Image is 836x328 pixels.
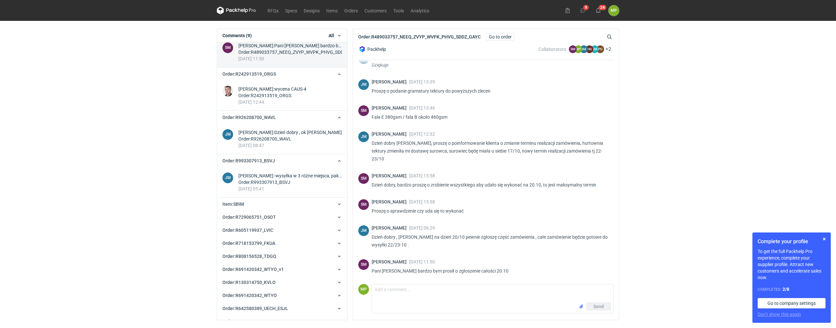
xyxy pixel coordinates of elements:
[222,280,276,285] span: Order : R130314750_KVLO
[217,250,347,263] button: Order:R808156528_TDGQ
[372,113,608,121] p: Fala E 380gsm / fala B około 460gsm
[222,254,276,259] span: Order : R808156528_TDGQ
[238,179,342,186] div: Order : R993307913_BSVJ
[222,158,275,163] span: Order : R993307913_BSVJ
[222,42,233,53] div: Sebastian Markut
[217,237,347,250] button: Order:R718153799_FKUA
[217,224,347,237] button: Order:R605119937_LVIC
[222,71,276,77] span: Order : R242913519_ORGS
[217,198,347,211] button: Item:SBIM
[217,167,347,198] a: JM[PERSON_NAME]:-wysyłka w 3 różne miejsca, pakowanie 5000 + PALETY EURO WYSYYŁKA [GEOGRAPHIC_DAT...
[358,45,386,53] div: Packhelp
[372,61,608,69] p: Dziękuje
[222,42,233,53] figcaption: SM
[358,259,369,270] figcaption: SM
[329,32,342,39] button: All
[222,115,276,120] span: Order : R926208700_WAVL
[217,111,347,124] button: Order:R926208700_WAVL
[238,49,342,55] div: Order : R489033757_NEEQ_ZVYP_WVPK_PHVG_SDDZ_GAYC
[409,131,435,137] span: [DATE] 12:32
[409,225,435,231] span: [DATE] 06:29
[409,105,435,111] span: [DATE] 13:46
[372,105,409,111] span: [PERSON_NAME]
[782,287,789,292] strong: 2 / 8
[222,172,233,183] figcaption: JM
[358,105,369,116] figcaption: SM
[407,7,432,14] a: Analytics
[222,319,284,324] span: Order : R014212856_SIBR, FIIT
[217,289,347,302] button: Order:R691420342_WTYO
[372,207,608,215] p: Proszę o sprawdzenie czy uda się to wykonać
[217,67,347,81] button: Order:R242913519_ORGS
[486,33,515,41] a: Go to order
[217,276,347,289] button: Order:R130314750_KVLO
[758,311,801,318] button: Don’t show this again
[238,172,342,179] div: [PERSON_NAME] : -wysyłka w 3 różne miejsca, pakowanie 5000 + PALETY EURO WYSYYŁKA [GEOGRAPHIC_DAT...
[372,139,608,163] p: Dzień dobry [PERSON_NAME], proszę o poinformowanie klienta o zmianie terminu realizacji zamówieni...
[238,142,342,149] div: [DATE] 08:47
[217,37,347,67] a: SM[PERSON_NAME]:Pani [PERSON_NAME] bardzo bym prosił o zgłoszenie całości 20.10Order:R489033757_N...
[222,129,233,140] figcaption: JM
[358,225,369,236] figcaption: JM
[222,129,233,140] div: Joanna Myślak
[222,215,276,220] span: Order : R729065751_OSOT
[222,293,277,298] span: Order : R691420342_WTYO
[238,129,342,136] div: [PERSON_NAME] : Dzień dobry , ok [PERSON_NAME]
[569,45,577,53] figcaption: SM
[217,263,347,276] button: Order:R691420342_WTYO_v1
[323,7,341,14] a: Items
[539,47,566,52] span: Collaborators
[608,5,619,16] figcaption: MP
[222,172,233,183] div: Joanna Myślak
[238,136,342,142] div: Order : R926208700_WAVL
[238,55,342,62] div: [DATE] 11:50
[372,259,409,264] span: [PERSON_NAME]
[596,45,604,53] figcaption: PG
[358,225,369,236] div: Joanna Myślak
[372,199,409,204] span: [PERSON_NAME]
[358,199,369,210] figcaption: SM
[264,7,282,14] a: RFQs
[329,32,334,39] span: All
[593,5,603,16] button: 24
[222,86,233,97] img: Maciej Sikora
[217,302,347,315] button: Order:R642580389_UECH_ESJL
[372,267,608,275] p: Pani [PERSON_NAME] bardzo bym prosił o zgłoszenie całości 20.10
[358,284,369,295] div: Magdalena Polakowska
[238,86,306,92] div: [PERSON_NAME] : wycena CAUS-4
[587,303,611,310] button: Send
[238,186,342,192] div: [DATE] 05:41
[222,228,273,233] span: Order : R605119937_LVIC
[586,45,593,53] figcaption: HG
[358,199,369,210] div: Sebastian Markut
[820,235,828,243] button: Skip for now
[300,7,323,14] a: Designs
[217,315,347,328] button: Order:R014212856_SIBR, FIIT
[605,46,611,52] button: +2
[238,92,306,99] div: Order : R242913519_ORGS
[409,199,435,204] span: [DATE] 15:58
[574,45,582,53] figcaption: MP
[217,154,347,167] button: Order:R993307913_BSVJ
[605,33,626,41] input: Search
[358,173,369,184] div: Sebastian Markut
[578,5,588,16] button: 9
[372,233,608,249] p: Dzień dobry , [PERSON_NAME] na dzień 20/10 pewnie zgłoszę część zamówienia , całe zamówienie będz...
[591,45,599,53] figcaption: MK
[580,45,588,53] figcaption: JM
[358,259,369,270] div: Sebastian Markut
[222,241,275,246] span: Order : R718153799_FKUA
[372,181,608,189] p: Dzień dobry, bardzo proszę o zrobienie wszystkiego aby udało się wykonać na 20.10, to jest maksym...
[361,7,390,14] a: Customers
[608,5,619,16] div: Magdalena Polakowska
[372,173,409,178] span: [PERSON_NAME]
[372,225,409,231] span: [PERSON_NAME]
[372,87,608,95] p: Proszę o podanie gramatury tektury do powyższych zlecen
[758,238,826,246] h1: Complete your profile
[358,79,369,90] div: Joanna Myślak
[358,45,366,53] div: Packhelp
[341,7,361,14] a: Orders
[358,131,369,142] figcaption: JM
[372,131,409,137] span: [PERSON_NAME]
